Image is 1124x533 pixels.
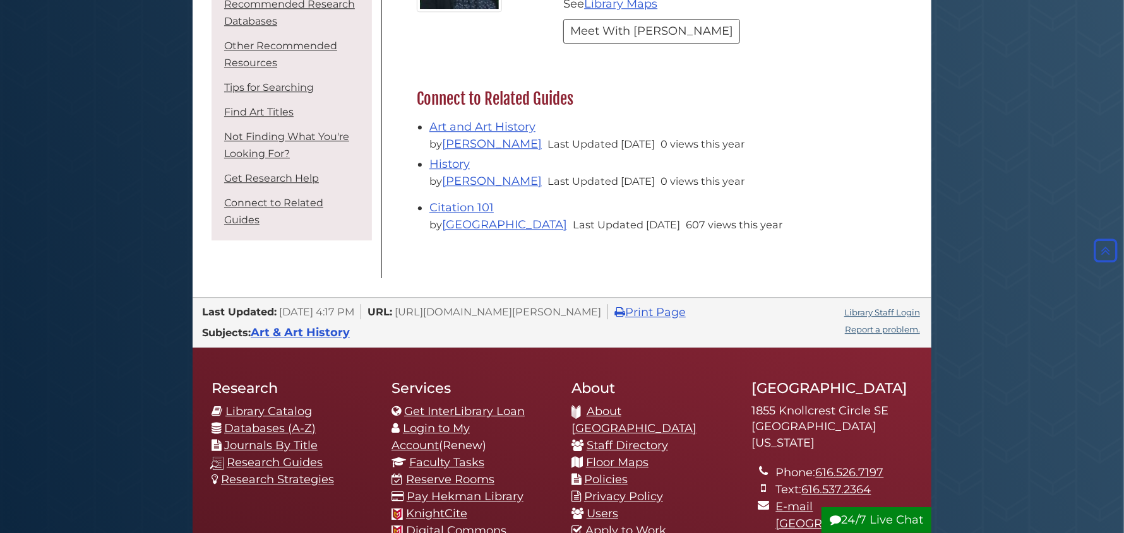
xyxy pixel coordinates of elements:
span: by [429,218,570,231]
i: Print Page [614,307,625,318]
span: 607 views this year [686,218,782,231]
img: Calvin favicon logo [392,508,403,520]
a: KnightCite [406,507,467,520]
button: 24/7 Live Chat [822,507,931,533]
span: Last Updated [DATE] [547,175,655,187]
span: Last Updated [DATE] [547,138,655,150]
a: Other Recommended Resources [224,40,337,69]
h2: Connect to Related Guides [410,89,894,109]
a: Citation 101 [429,201,494,214]
a: [PERSON_NAME] [442,174,542,188]
span: by [429,175,544,187]
a: Connect to Related Guides [224,197,323,226]
li: Text: [776,481,912,498]
h2: Research [212,379,373,397]
a: Reserve Rooms [406,472,494,486]
li: (Renew) [392,420,553,454]
a: Back to Top [1091,243,1121,257]
a: History [429,157,470,171]
span: 0 views this year [661,175,744,187]
img: research-guides-icon-white_37x37.png [210,457,224,470]
a: Databases (A-Z) [224,421,316,435]
a: Journals By Title [224,438,318,452]
a: Report a problem. [845,324,920,334]
a: 616.526.7197 [816,466,884,479]
a: Library Staff Login [844,307,920,317]
a: Get InterLibrary Loan [404,404,525,418]
span: Last Updated: [202,305,277,318]
a: E-mail [GEOGRAPHIC_DATA] [776,500,901,530]
a: About [GEOGRAPHIC_DATA] [571,404,697,435]
a: Research Guides [227,455,323,469]
h2: Services [392,379,553,397]
a: Get Research Help [224,172,319,184]
h2: [GEOGRAPHIC_DATA] [751,379,912,397]
li: Phone: [776,464,912,481]
span: Last Updated [DATE] [573,218,680,231]
a: Library Catalog [225,404,312,418]
a: Tips for Searching [224,81,314,93]
a: Research Strategies [221,472,334,486]
button: Meet With [PERSON_NAME] [563,19,740,44]
span: Subjects: [202,326,251,339]
a: Not Finding What You're Looking For? [224,131,349,160]
a: Login to My Account [392,421,470,452]
h2: About [571,379,732,397]
a: 616.537.2364 [802,483,871,496]
span: URL: [368,305,392,318]
span: [DATE] 4:17 PM [279,305,354,318]
a: Art and Art History [429,120,535,134]
a: Policies [584,472,628,486]
a: Print Page [614,305,686,319]
a: Find Art Titles [224,106,294,118]
span: by [429,138,544,150]
span: [URL][DOMAIN_NAME][PERSON_NAME] [395,305,601,318]
a: Pay Hekman Library [407,489,523,503]
a: Floor Maps [586,455,649,469]
a: Privacy Policy [584,489,663,503]
span: 0 views this year [661,138,744,150]
a: Art & Art History [251,325,350,339]
a: Users [587,507,618,520]
a: [PERSON_NAME] [442,137,542,151]
address: 1855 Knollcrest Circle SE [GEOGRAPHIC_DATA][US_STATE] [751,403,912,452]
a: [GEOGRAPHIC_DATA] [442,218,567,231]
a: Staff Directory [587,438,668,452]
a: Faculty Tasks [409,455,484,469]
